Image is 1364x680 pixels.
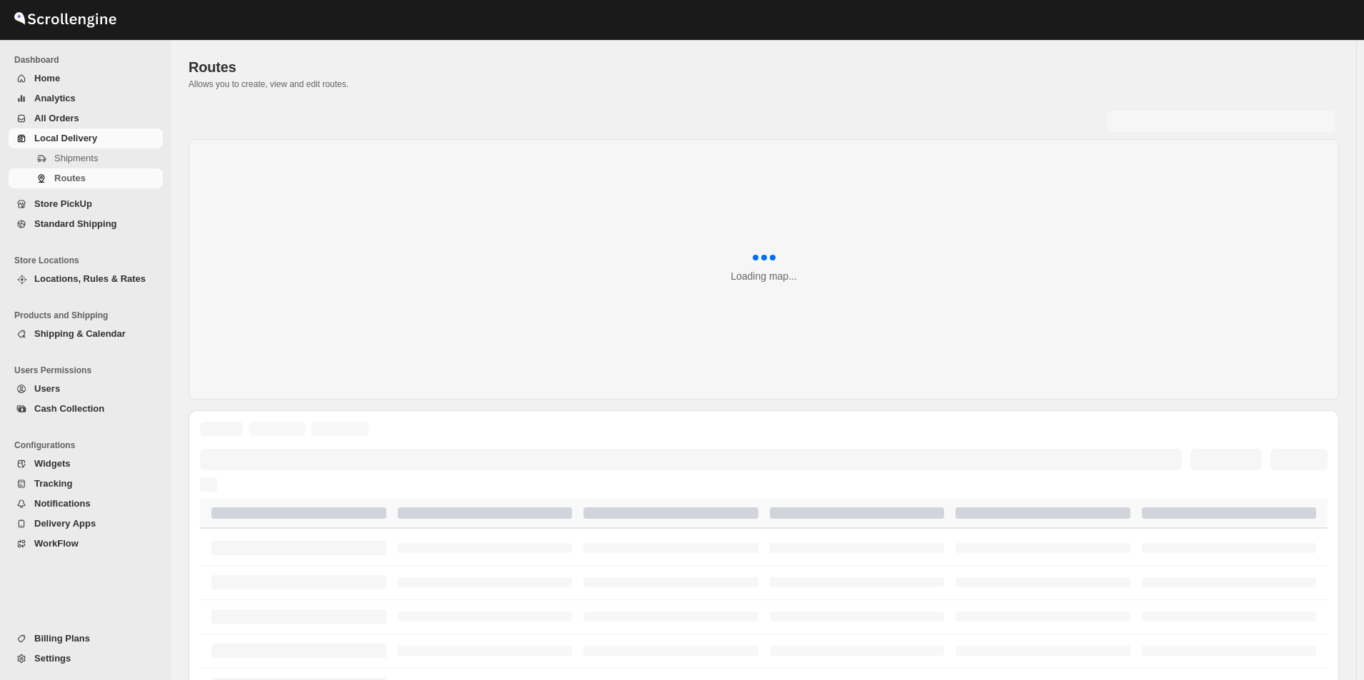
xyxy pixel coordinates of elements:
button: Analytics [9,88,163,108]
button: Settings [9,649,163,669]
span: Users Permissions [14,365,164,376]
button: Locations, Rules & Rates [9,269,163,289]
button: Users [9,379,163,399]
span: Notifications [34,498,91,509]
span: Configurations [14,440,164,451]
span: Delivery Apps [34,518,96,529]
span: Store PickUp [34,198,92,209]
span: Cash Collection [34,403,104,414]
span: Store Locations [14,255,164,266]
span: Locations, Rules & Rates [34,273,146,284]
span: Settings [34,653,71,664]
span: Routes [189,59,236,75]
button: Billing Plans [9,629,163,649]
span: Products and Shipping [14,310,164,321]
button: Notifications [9,494,163,514]
span: Local Delivery [34,133,97,143]
p: Allows you to create, view and edit routes. [189,78,1339,90]
button: Shipments [9,148,163,168]
button: Tracking [9,474,163,494]
span: Shipments [54,153,98,163]
span: Shipping & Calendar [34,328,126,339]
span: Billing Plans [34,633,90,644]
span: Routes [54,173,86,183]
button: All Orders [9,108,163,128]
span: Standard Shipping [34,218,117,229]
button: Delivery Apps [9,514,163,534]
span: Tracking [34,478,72,489]
button: Home [9,68,163,88]
span: All Orders [34,113,79,123]
span: Users [34,383,60,394]
button: Cash Collection [9,399,163,419]
div: Loading map... [731,269,797,283]
span: WorkFlow [34,538,79,549]
span: Widgets [34,458,70,469]
button: WorkFlow [9,534,163,554]
span: Analytics [34,93,76,103]
span: Home [34,73,60,83]
button: Shipping & Calendar [9,324,163,344]
button: Routes [9,168,163,188]
button: Widgets [9,454,163,474]
span: Dashboard [14,54,164,66]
